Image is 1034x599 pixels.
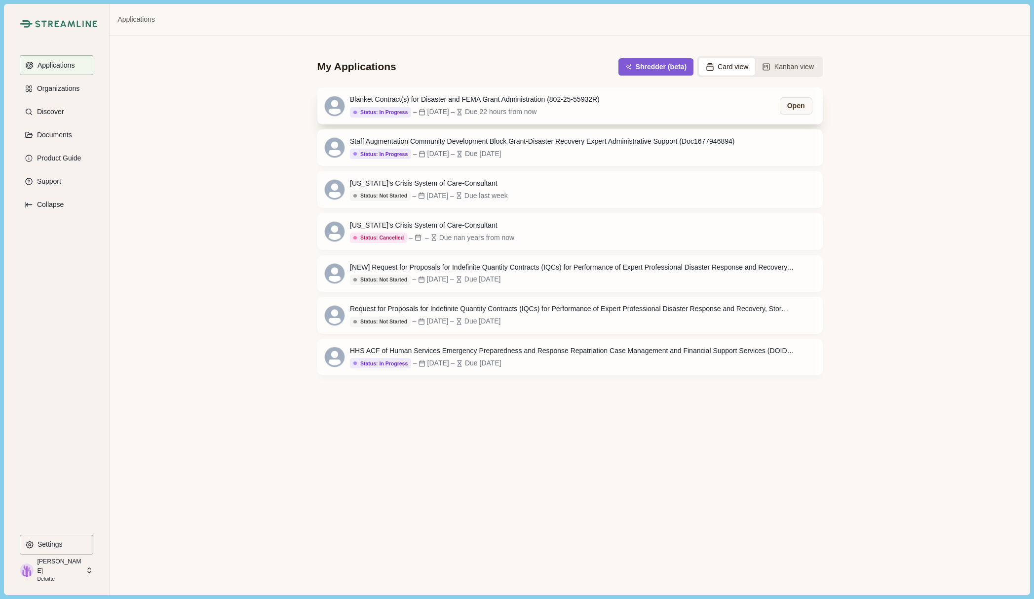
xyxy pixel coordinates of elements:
[117,14,155,25] a: Applications
[755,58,821,76] button: Kanban view
[426,274,448,284] div: [DATE]
[34,154,81,162] p: Product Guide
[20,125,93,145] button: Documents
[353,235,404,241] div: Status: Cancelled
[37,557,82,575] p: [PERSON_NAME]
[427,358,449,368] div: [DATE]
[350,220,514,231] div: [US_STATE]'s Crisis System of Care-Consultant
[450,191,454,201] div: –
[413,149,417,159] div: –
[20,195,93,214] button: Expand
[451,107,455,117] div: –
[413,358,417,368] div: –
[325,180,345,200] svg: avatar
[317,297,823,333] a: Request for Proposals for Indefinite Quantity Contracts (IQCs) for Performance of Expert Professi...
[350,317,411,327] button: Status: Not Started
[350,262,794,273] div: [NEW] Request for Proposals for Indefinite Quantity Contracts (IQCs) for Performance of Expert Pr...
[34,540,63,549] p: Settings
[350,136,734,147] div: Staff Augmentation Community Development Block Grant-Disaster Recovery Expert Administrative Supp...
[35,20,97,28] img: Streamline Climate Logo
[413,274,417,284] div: –
[353,277,407,283] div: Status: Not Started
[20,148,93,168] button: Product Guide
[325,347,345,367] svg: avatar
[350,94,600,105] div: Blanket Contract(s) for Disaster and FEMA Grant Administration (802-25-55932R)
[317,255,823,292] a: [NEW] Request for Proposals for Indefinite Quantity Contracts (IQCs) for Performance of Expert Pr...
[317,87,823,124] a: Blanket Contract(s) for Disaster and FEMA Grant Administration (802-25-55932R)Status: In Progress...
[20,171,93,191] button: Support
[465,107,537,117] div: Due 22 hours from now
[317,60,396,74] div: My Applications
[350,191,411,201] button: Status: Not Started
[317,129,823,166] a: Staff Augmentation Community Development Block Grant-Disaster Recovery Expert Administrative Supp...
[20,563,34,577] img: profile picture
[350,304,794,314] div: Request for Proposals for Indefinite Quantity Contracts (IQCs) for Performance of Expert Professi...
[34,200,64,209] p: Collapse
[465,358,501,368] div: Due [DATE]
[353,151,408,158] div: Status: In Progress
[409,233,413,243] div: –
[353,319,407,325] div: Status: Not Started
[20,20,93,28] a: Streamline Climate LogoStreamline Climate Logo
[325,264,345,283] svg: avatar
[450,274,454,284] div: –
[20,535,93,555] button: Settings
[413,107,417,117] div: –
[350,358,411,368] button: Status: In Progress
[34,108,64,116] p: Discover
[317,171,823,208] a: [US_STATE]'s Crisis System of Care-ConsultantStatus: Not Started–[DATE]–Due last week
[618,58,693,76] button: Shredder (beta)
[353,109,408,116] div: Status: In Progress
[353,193,407,199] div: Status: Not Started
[34,61,75,70] p: Applications
[37,575,82,583] p: Deloitte
[325,222,345,241] svg: avatar
[427,149,449,159] div: [DATE]
[325,306,345,325] svg: avatar
[20,79,93,98] button: Organizations
[317,213,823,250] a: [US_STATE]'s Crisis System of Care-ConsultantStatus: Cancelled––Due nan years from now
[350,107,411,118] button: Status: In Progress
[325,138,345,158] svg: avatar
[20,535,93,558] a: Settings
[464,316,501,326] div: Due [DATE]
[34,177,61,186] p: Support
[350,346,794,356] div: HHS ACF of Human Services Emergency Preparedness and Response Repatriation Case Management and Fi...
[413,191,417,201] div: –
[699,58,756,76] button: Card view
[350,178,508,189] div: [US_STATE]'s Crisis System of Care-Consultant
[317,339,823,375] a: HHS ACF of Human Services Emergency Preparedness and Response Repatriation Case Management and Fi...
[20,102,93,121] button: Discover
[34,84,79,93] p: Organizations
[464,191,508,201] div: Due last week
[451,149,455,159] div: –
[465,149,501,159] div: Due [DATE]
[780,97,812,115] button: Open
[350,233,407,243] button: Status: Cancelled
[20,55,93,75] button: Applications
[464,274,501,284] div: Due [DATE]
[426,316,448,326] div: [DATE]
[427,107,449,117] div: [DATE]
[350,275,411,285] button: Status: Not Started
[451,358,455,368] div: –
[20,20,32,28] img: Streamline Climate Logo
[425,233,429,243] div: –
[34,131,72,139] p: Documents
[426,191,448,201] div: [DATE]
[325,96,345,116] svg: avatar
[353,360,408,367] div: Status: In Progress
[450,316,454,326] div: –
[350,149,411,159] button: Status: In Progress
[413,316,417,326] div: –
[439,233,515,243] div: Due nan years from now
